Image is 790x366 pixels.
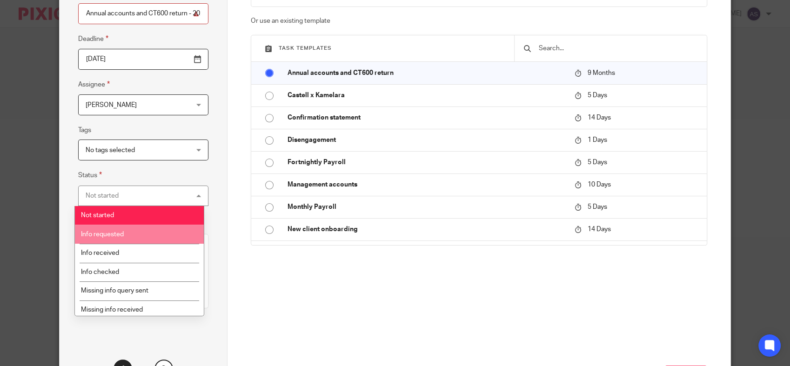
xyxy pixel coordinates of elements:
span: 9 Months [588,70,615,76]
span: No tags selected [86,147,135,153]
span: 14 Days [588,226,611,233]
p: Disengagement [288,135,565,145]
label: Tags [78,126,91,135]
span: [PERSON_NAME] [86,102,137,108]
label: Status [78,170,102,180]
p: Or use an existing template [251,16,707,26]
span: 5 Days [588,204,607,210]
span: Info checked [81,269,119,275]
span: Task templates [279,46,332,51]
p: New client onboarding [288,225,565,234]
span: 10 Days [588,181,611,188]
p: Monthly Payroll [288,202,565,212]
div: Not started [86,193,119,199]
span: 14 Days [588,114,611,121]
p: Castell x Kamelara [288,91,565,100]
label: Deadline [78,33,108,44]
p: Management accounts [288,180,565,189]
p: Confirmation statement [288,113,565,122]
span: Missing info received [81,306,143,313]
p: Annual accounts and CT600 return [288,68,565,78]
input: Search... [538,43,697,53]
span: Missing info query sent [81,287,148,294]
span: Info requested [81,231,124,238]
input: Task name [78,3,208,24]
span: 5 Days [588,159,607,166]
span: 5 Days [588,92,607,99]
label: Assignee [78,79,110,90]
span: Info received [81,250,119,256]
span: 1 Days [588,137,607,143]
p: Fortnightly Payroll [288,158,565,167]
input: Use the arrow keys to pick a date [78,49,208,70]
span: Not started [81,212,114,219]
